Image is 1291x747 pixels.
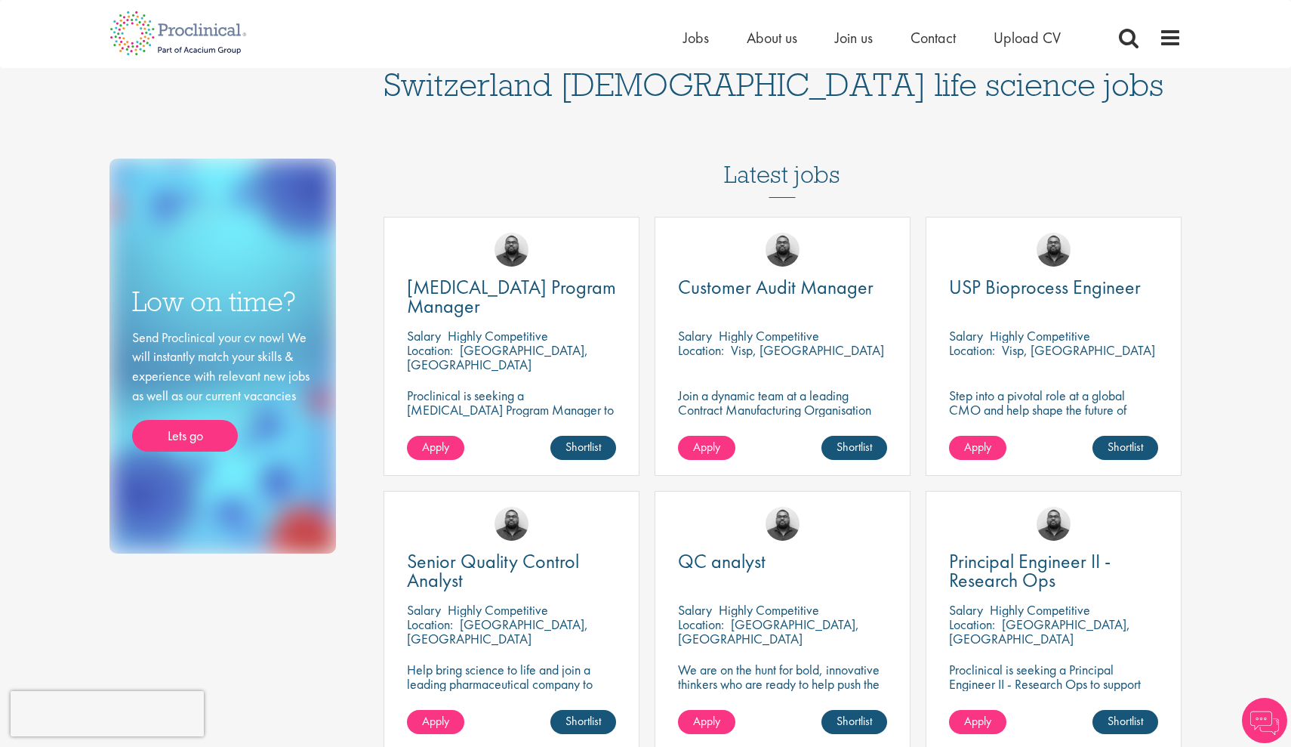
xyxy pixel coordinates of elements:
p: Visp, [GEOGRAPHIC_DATA] [1002,341,1155,359]
img: Chatbot [1242,698,1287,743]
span: Apply [422,439,449,455]
span: Apply [693,713,720,729]
span: Location: [949,616,995,633]
span: Salary [407,327,441,344]
p: [GEOGRAPHIC_DATA], [GEOGRAPHIC_DATA] [407,616,588,647]
span: Apply [964,439,991,455]
p: Visp, [GEOGRAPHIC_DATA] [731,341,884,359]
p: Highly Competitive [448,327,548,344]
a: Jobs [683,28,709,48]
p: Step into a pivotal role at a global CMO and help shape the future of healthcare manufacturing. [949,388,1158,431]
span: Customer Audit Manager [678,274,874,300]
span: Location: [949,341,995,359]
a: QC analyst [678,552,887,571]
a: Principal Engineer II - Research Ops [949,552,1158,590]
p: Proclinical is seeking a Principal Engineer II - Research Ops to support external engineering pro... [949,662,1158,734]
a: About us [747,28,797,48]
p: Help bring science to life and join a leading pharmaceutical company to play a key role in delive... [407,662,616,734]
img: Ashley Bennett [1037,233,1071,267]
div: Send Proclinical your cv now! We will instantly match your skills & experience with relevant new ... [132,328,313,452]
a: Shortlist [1092,436,1158,460]
a: Shortlist [1092,710,1158,734]
span: Salary [407,601,441,619]
span: Location: [407,616,453,633]
span: Apply [964,713,991,729]
img: Ashley Bennett [766,233,800,267]
a: Apply [949,710,1006,734]
a: Shortlist [550,436,616,460]
a: Shortlist [821,436,887,460]
span: QC analyst [678,548,766,574]
iframe: reCAPTCHA [11,691,204,736]
span: Switzerland [DEMOGRAPHIC_DATA] life science jobs [384,64,1163,105]
a: Apply [678,710,735,734]
span: Principal Engineer II - Research Ops [949,548,1111,593]
a: USP Bioprocess Engineer [949,278,1158,297]
a: Apply [678,436,735,460]
span: [MEDICAL_DATA] Program Manager [407,274,616,319]
span: Apply [422,713,449,729]
a: Upload CV [994,28,1061,48]
a: Apply [407,436,464,460]
p: Highly Competitive [448,601,548,619]
p: Highly Competitive [990,601,1090,619]
p: [GEOGRAPHIC_DATA], [GEOGRAPHIC_DATA] [678,616,859,647]
img: Ashley Bennett [766,507,800,541]
h3: Low on time? [132,287,313,316]
span: Salary [678,601,712,619]
a: Join us [835,28,873,48]
p: Highly Competitive [719,601,819,619]
a: Apply [407,710,464,734]
span: Salary [949,327,983,344]
a: [MEDICAL_DATA] Program Manager [407,278,616,316]
span: USP Bioprocess Engineer [949,274,1141,300]
span: Salary [678,327,712,344]
a: Customer Audit Manager [678,278,887,297]
a: Shortlist [821,710,887,734]
a: Contact [910,28,956,48]
a: Senior Quality Control Analyst [407,552,616,590]
span: Location: [407,341,453,359]
a: Lets go [132,420,238,452]
p: Highly Competitive [990,327,1090,344]
a: Shortlist [550,710,616,734]
p: [GEOGRAPHIC_DATA], [GEOGRAPHIC_DATA] [407,341,588,373]
h3: Latest jobs [724,124,840,198]
p: We are on the hunt for bold, innovative thinkers who are ready to help push the boundaries of sci... [678,662,887,720]
p: Proclinical is seeking a [MEDICAL_DATA] Program Manager to join our client's team for an exciting... [407,388,616,474]
img: Ashley Bennett [1037,507,1071,541]
img: Ashley Bennett [495,507,528,541]
p: Highly Competitive [719,327,819,344]
span: Apply [693,439,720,455]
a: Apply [949,436,1006,460]
span: Salary [949,601,983,619]
p: [GEOGRAPHIC_DATA], [GEOGRAPHIC_DATA] [949,616,1130,647]
p: Join a dynamic team at a leading Contract Manufacturing Organisation and contribute to groundbrea... [678,388,887,446]
span: Location: [678,341,724,359]
span: Location: [678,616,724,633]
img: Ashley Bennett [495,233,528,267]
span: Senior Quality Control Analyst [407,548,579,593]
